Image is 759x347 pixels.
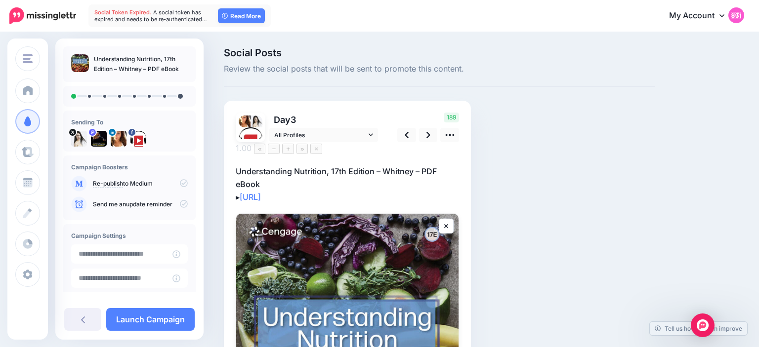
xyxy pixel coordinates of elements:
[269,113,379,127] p: Day
[218,8,265,23] a: Read More
[251,116,262,127] img: tSvj_Osu-58146.jpg
[94,9,152,16] span: Social Token Expired.
[291,115,296,125] span: 3
[71,131,87,147] img: tSvj_Osu-58146.jpg
[93,179,188,188] p: to Medium
[274,130,366,140] span: All Profiles
[71,232,188,239] h4: Campaign Settings
[93,180,123,188] a: Re-publish
[71,54,89,72] img: 211b092e4fdae92c14673afa6e5d3621_thumb.jpg
[23,54,33,63] img: menu.png
[691,313,715,337] div: Open Intercom Messenger
[224,63,655,76] span: Review the social posts that will be sent to promote this content.
[94,9,207,23] span: A social token has expired and needs to be re-authenticated…
[236,165,459,203] p: Understanding Nutrition, 17th Edition – Whitney – PDF eBook ▸
[71,118,188,126] h4: Sending To
[94,54,188,74] p: Understanding Nutrition, 17th Edition – Whitney – PDF eBook
[239,116,251,127] img: 1537218439639-55706.png
[71,163,188,171] h4: Campaign Boosters
[650,322,747,335] a: Tell us how we can improve
[224,48,655,58] span: Social Posts
[269,128,378,142] a: All Profiles
[111,131,126,147] img: 1537218439639-55706.png
[9,7,76,24] img: Missinglettr
[91,131,107,147] img: 802740b3fb02512f-84599.jpg
[93,200,188,209] p: Send me an
[126,200,172,208] a: update reminder
[659,4,744,28] a: My Account
[444,113,459,122] span: 189
[240,192,261,202] a: [URL]
[239,127,262,151] img: 307443043_482319977280263_5046162966333289374_n-bsa149661.png
[130,131,146,147] img: 307443043_482319977280263_5046162966333289374_n-bsa149661.png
